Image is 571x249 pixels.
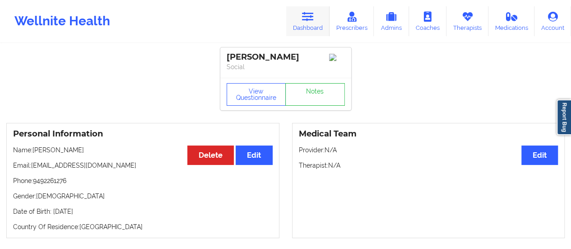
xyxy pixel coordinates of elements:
h3: Medical Team [299,129,558,139]
div: [PERSON_NAME] [227,52,345,62]
p: Social [227,62,345,71]
button: Delete [187,146,234,165]
button: View Questionnaire [227,83,286,106]
button: Edit [236,146,272,165]
a: Medications [488,6,535,36]
p: Date of Birth: [DATE] [13,207,273,216]
a: Coaches [409,6,446,36]
h3: Personal Information [13,129,273,139]
p: Gender: [DEMOGRAPHIC_DATA] [13,192,273,201]
p: Phone: 9492261276 [13,176,273,185]
a: Account [534,6,571,36]
a: Admins [374,6,409,36]
a: Prescribers [330,6,374,36]
button: Edit [521,146,558,165]
img: Image%2Fplaceholer-image.png [329,54,345,61]
a: Notes [285,83,345,106]
p: Country Of Residence: [GEOGRAPHIC_DATA] [13,222,273,231]
a: Therapists [446,6,488,36]
p: Name: [PERSON_NAME] [13,146,273,155]
a: Dashboard [286,6,330,36]
p: Provider: N/A [299,146,558,155]
p: Email: [EMAIL_ADDRESS][DOMAIN_NAME] [13,161,273,170]
p: Therapist: N/A [299,161,558,170]
a: Report Bug [557,99,571,135]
